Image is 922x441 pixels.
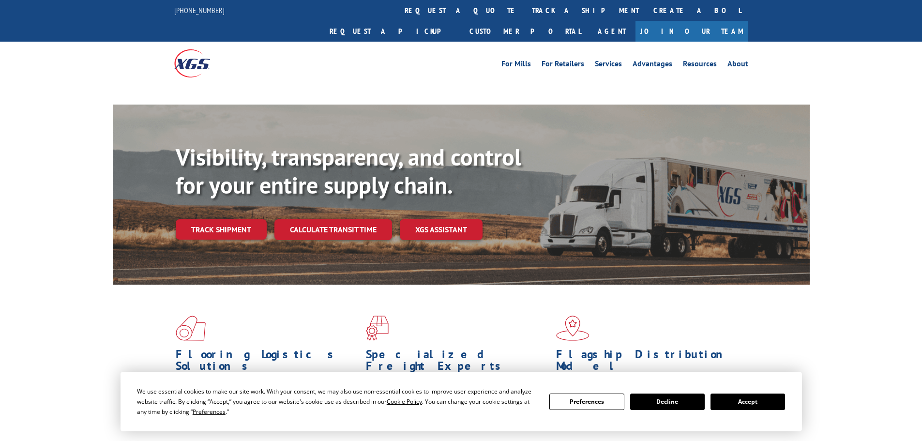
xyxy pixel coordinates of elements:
[176,142,521,200] b: Visibility, transparency, and control for your entire supply chain.
[683,60,717,71] a: Resources
[630,394,705,410] button: Decline
[727,60,748,71] a: About
[174,5,225,15] a: [PHONE_NUMBER]
[366,349,549,377] h1: Specialized Freight Experts
[633,60,672,71] a: Advantages
[556,316,589,341] img: xgs-icon-flagship-distribution-model-red
[501,60,531,71] a: For Mills
[137,386,538,417] div: We use essential cookies to make our site work. With your consent, we may also use non-essential ...
[274,219,392,240] a: Calculate transit time
[400,219,483,240] a: XGS ASSISTANT
[176,349,359,377] h1: Flooring Logistics Solutions
[588,21,635,42] a: Agent
[322,21,462,42] a: Request a pickup
[556,349,739,377] h1: Flagship Distribution Model
[176,316,206,341] img: xgs-icon-total-supply-chain-intelligence-red
[176,219,267,240] a: Track shipment
[121,372,802,431] div: Cookie Consent Prompt
[542,60,584,71] a: For Retailers
[387,397,422,406] span: Cookie Policy
[462,21,588,42] a: Customer Portal
[193,408,226,416] span: Preferences
[710,394,785,410] button: Accept
[635,21,748,42] a: Join Our Team
[366,316,389,341] img: xgs-icon-focused-on-flooring-red
[549,394,624,410] button: Preferences
[595,60,622,71] a: Services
